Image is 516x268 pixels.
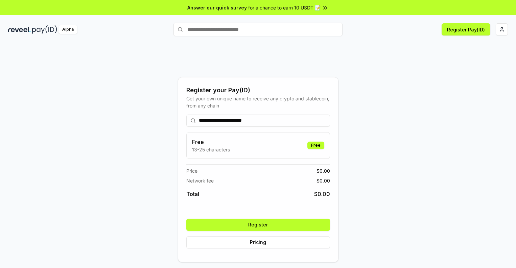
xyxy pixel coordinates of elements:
[186,167,197,174] span: Price
[314,190,330,198] span: $ 0.00
[186,86,330,95] div: Register your Pay(ID)
[187,4,247,11] span: Answer our quick survey
[186,95,330,109] div: Get your own unique name to receive any crypto and stablecoin, from any chain
[32,25,57,34] img: pay_id
[58,25,77,34] div: Alpha
[186,236,330,248] button: Pricing
[186,219,330,231] button: Register
[316,177,330,184] span: $ 0.00
[186,177,214,184] span: Network fee
[192,146,230,153] p: 13-25 characters
[186,190,199,198] span: Total
[8,25,31,34] img: reveel_dark
[316,167,330,174] span: $ 0.00
[442,23,490,35] button: Register Pay(ID)
[248,4,321,11] span: for a chance to earn 10 USDT 📝
[307,142,324,149] div: Free
[192,138,230,146] h3: Free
